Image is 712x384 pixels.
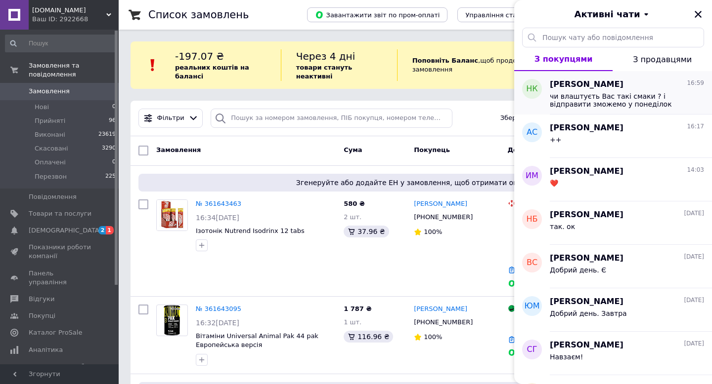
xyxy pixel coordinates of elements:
[98,226,106,234] span: 2
[397,49,596,81] div: , щоб продовжити отримувати замовлення
[175,64,249,80] b: реальних коштів на балансі
[514,115,712,158] button: АС[PERSON_NAME]16:17++
[550,79,623,90] span: [PERSON_NAME]
[196,332,318,349] span: Вітаміни Universal Animal Pak 44 pak Европейська версія
[196,214,239,222] span: 16:34[DATE]
[145,58,160,73] img: :exclamation:
[29,61,119,79] span: Замовлення та повідомлення
[550,122,623,134] span: [PERSON_NAME]
[109,116,116,125] span: 96
[508,146,581,154] span: Доставка та оплата
[534,54,593,64] span: З покупцями
[98,130,116,139] span: 23619
[687,166,704,174] span: 14:03
[457,7,549,22] button: Управління статусами
[514,245,712,288] button: ВС[PERSON_NAME][DATE]Добрий день. Є
[32,6,106,15] span: MASSMUSCLE.COM.UA
[29,209,91,218] span: Товари та послуги
[514,332,712,375] button: СГ[PERSON_NAME][DATE]Навзаєм!
[522,28,704,47] input: Пошук чату або повідомлення
[527,257,537,269] span: ВС
[29,328,82,337] span: Каталог ProSale
[35,130,65,139] span: Виконані
[102,144,116,153] span: 3290
[29,311,55,320] span: Покупці
[196,319,239,327] span: 16:32[DATE]
[148,9,249,21] h1: Список замовлень
[29,269,91,287] span: Панель управління
[315,10,440,19] span: Завантажити звіт по пром-оплаті
[344,318,361,326] span: 1 шт.
[29,295,54,304] span: Відгуки
[524,301,539,312] span: ЮМ
[32,15,119,24] div: Ваш ID: 2922668
[412,57,478,64] b: Поповніть Баланс
[526,170,538,182] span: ИМ
[633,55,692,64] span: З продавцями
[29,243,91,261] span: Показники роботи компанії
[550,136,561,144] span: ++
[424,228,442,235] span: 100%
[687,122,704,131] span: 16:17
[344,331,393,343] div: 116.96 ₴
[550,296,623,307] span: [PERSON_NAME]
[500,114,568,123] span: Збережені фільтри:
[550,353,583,361] span: Навзаєм!
[35,103,49,112] span: Нові
[307,7,447,22] button: Завантажити звіт по пром-оплаті
[296,64,353,80] b: товари стануть неактивні
[35,116,65,125] span: Прийняті
[29,362,91,380] span: Інструменти веб-майстра та SEO
[514,47,613,71] button: З покупцями
[550,92,690,108] span: чи влаштуєть Вас такі смаки ? і відправити зможемо у понеділок
[414,146,450,154] span: Покупець
[550,309,627,317] span: Добрий день. Завтра
[157,114,184,123] span: Фільтри
[344,200,365,207] span: 580 ₴
[550,166,623,177] span: [PERSON_NAME]
[156,305,188,336] a: Фото товару
[344,305,371,312] span: 1 787 ₴
[344,213,361,221] span: 2 шт.
[414,199,467,209] a: [PERSON_NAME]
[526,214,537,225] span: НБ
[527,344,537,355] span: СГ
[684,340,704,348] span: [DATE]
[157,200,187,230] img: Фото товару
[296,50,356,62] span: Через 4 дні
[112,103,116,112] span: 0
[35,158,66,167] span: Оплачені
[692,8,704,20] button: Закрити
[344,146,362,154] span: Cума
[196,305,241,312] a: № 361643095
[684,253,704,261] span: [DATE]
[424,333,442,341] span: 100%
[514,201,712,245] button: НБ[PERSON_NAME][DATE]так. ок
[196,227,305,234] a: Ізотонік Nutrend Isodrinx 12 tabs
[29,226,102,235] span: [DEMOGRAPHIC_DATA]
[527,127,537,138] span: АС
[157,305,187,336] img: Фото товару
[514,288,712,332] button: ЮМ[PERSON_NAME][DATE]Добрий день. Завтра
[550,223,575,230] span: так. ок
[35,172,67,181] span: Перезвон
[550,253,623,264] span: [PERSON_NAME]
[29,192,77,201] span: Повідомлення
[542,8,684,21] button: Активні чати
[344,226,389,237] div: 37.96 ₴
[514,71,712,115] button: НК[PERSON_NAME]16:59чи влаштуєть Вас такі смаки ? і відправити зможемо у понеділок
[526,83,537,95] span: НК
[35,144,68,153] span: Скасовані
[550,209,623,221] span: [PERSON_NAME]
[412,211,475,224] div: [PHONE_NUMBER]
[29,346,63,354] span: Аналітика
[684,296,704,305] span: [DATE]
[574,8,640,21] span: Активні чати
[175,50,224,62] span: -197.07 ₴
[29,87,70,96] span: Замовлення
[613,47,712,71] button: З продавцями
[105,172,116,181] span: 225
[156,146,201,154] span: Замовлення
[412,316,475,329] div: [PHONE_NUMBER]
